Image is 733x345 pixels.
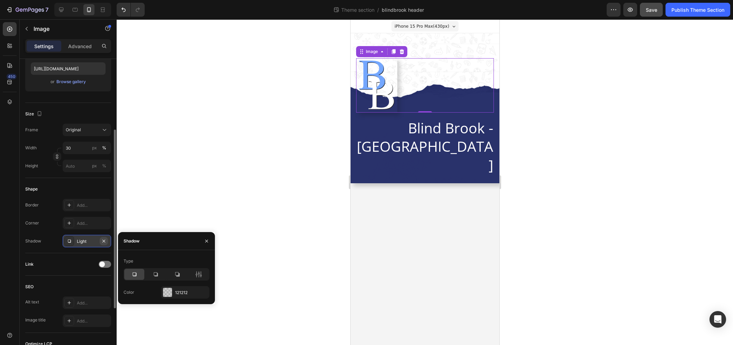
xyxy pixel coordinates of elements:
div: Color [124,289,134,295]
div: % [102,145,106,151]
div: Shape [25,186,38,192]
span: Original [66,127,81,133]
div: Link [25,261,34,267]
p: 7 [45,6,48,14]
span: or [51,78,55,86]
div: px [92,163,97,169]
p: Settings [34,43,54,50]
div: Size [25,109,44,119]
div: 121212 [175,290,208,296]
button: Original [63,124,111,136]
label: Frame [25,127,38,133]
button: % [90,162,99,170]
button: Save [640,3,663,17]
div: Light [77,238,97,245]
input: https://example.com/image.jpg [31,62,106,75]
div: Shadow [124,238,139,244]
div: Border [25,202,39,208]
div: Shadow [25,238,41,244]
div: Add... [77,300,109,306]
div: px [92,145,97,151]
div: Publish Theme Section [671,6,724,14]
input: px% [63,142,111,154]
span: Save [646,7,657,13]
button: px [100,144,108,152]
span: blindbrook header [382,6,424,14]
div: Corner [25,220,39,226]
div: % [102,163,106,169]
iframe: Design area [351,19,499,345]
button: Browse gallery [56,78,86,85]
div: Add... [77,202,109,209]
button: 7 [3,3,52,17]
span: / [377,6,379,14]
div: Image title [25,317,46,323]
p: Image [34,25,92,33]
div: SEO [25,284,34,290]
label: Width [25,145,37,151]
div: Add... [77,318,109,324]
label: Height [25,163,38,169]
span: Theme section [340,6,376,14]
div: Add... [77,220,109,227]
div: Type [124,258,133,264]
p: Advanced [68,43,92,50]
div: Browse gallery [56,79,86,85]
div: Open Intercom Messenger [709,311,726,328]
div: Alt text [25,299,39,305]
div: 450 [7,74,17,79]
button: px [100,162,108,170]
button: % [90,144,99,152]
input: px% [63,160,111,172]
div: Undo/Redo [117,3,145,17]
button: Publish Theme Section [666,3,730,17]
